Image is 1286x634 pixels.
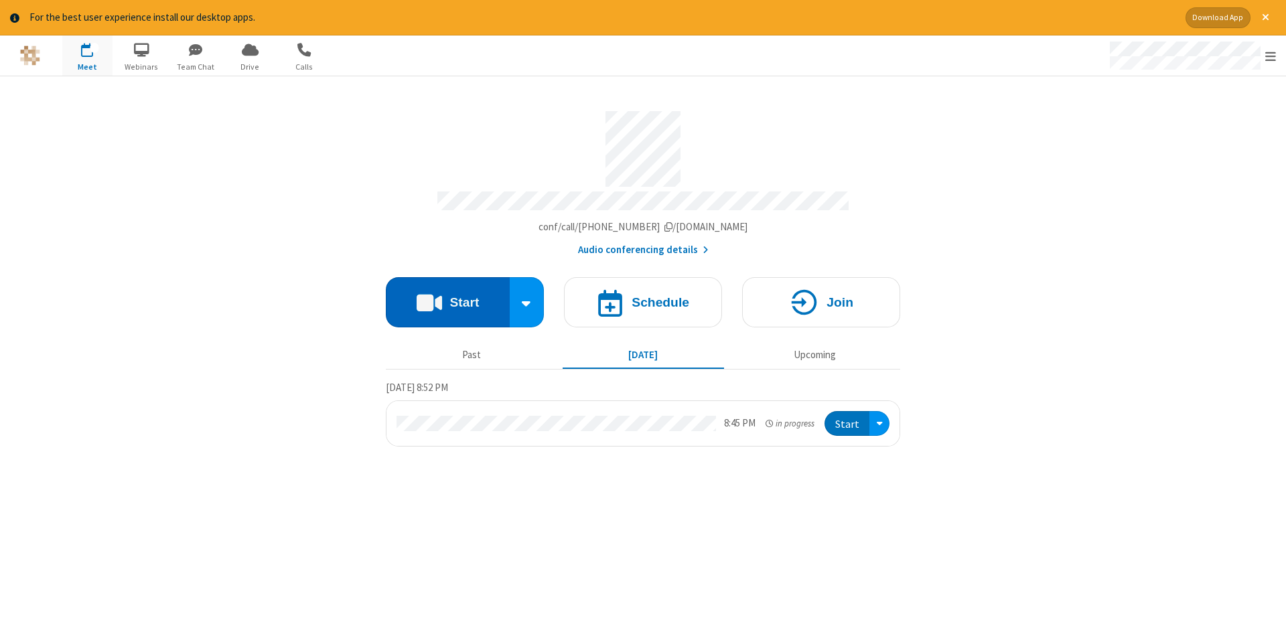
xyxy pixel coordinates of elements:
[632,296,689,309] h4: Schedule
[62,61,113,73] span: Meet
[5,35,55,76] button: Logo
[386,381,448,394] span: [DATE] 8:52 PM
[1097,35,1286,76] div: Open menu
[564,277,722,327] button: Schedule
[827,296,853,309] h4: Join
[225,61,275,73] span: Drive
[391,343,553,368] button: Past
[386,380,900,447] section: Today's Meetings
[449,296,479,309] h4: Start
[386,101,900,257] section: Account details
[563,343,724,368] button: [DATE]
[1255,7,1276,28] button: Close alert
[117,61,167,73] span: Webinars
[90,43,99,53] div: 1
[386,277,510,327] button: Start
[1186,7,1251,28] button: Download App
[20,46,40,66] img: QA Selenium DO NOT DELETE OR CHANGE
[539,220,748,233] span: Copy my meeting room link
[29,10,1175,25] div: For the best user experience install our desktop apps.
[279,61,330,73] span: Calls
[578,242,709,258] button: Audio conferencing details
[734,343,896,368] button: Upcoming
[742,277,900,327] button: Join
[724,416,756,431] div: 8:45 PM
[171,61,221,73] span: Team Chat
[539,220,748,235] button: Copy my meeting room linkCopy my meeting room link
[510,277,545,327] div: Start conference options
[766,417,814,430] em: in progress
[869,411,889,436] div: Open menu
[825,411,869,436] button: Start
